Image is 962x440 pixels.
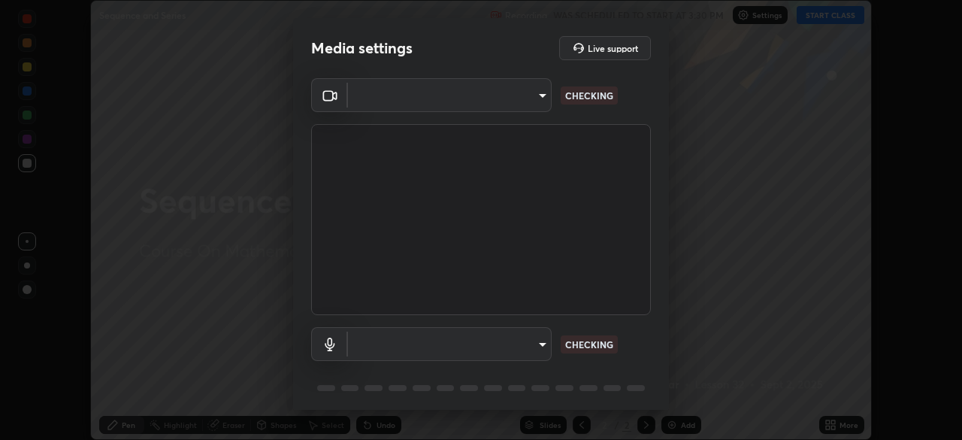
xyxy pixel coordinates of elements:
p: CHECKING [565,338,613,351]
div: ​ [348,327,552,361]
h5: Live support [588,44,638,53]
div: ​ [348,78,552,112]
p: CHECKING [565,89,613,102]
h2: Media settings [311,38,413,58]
